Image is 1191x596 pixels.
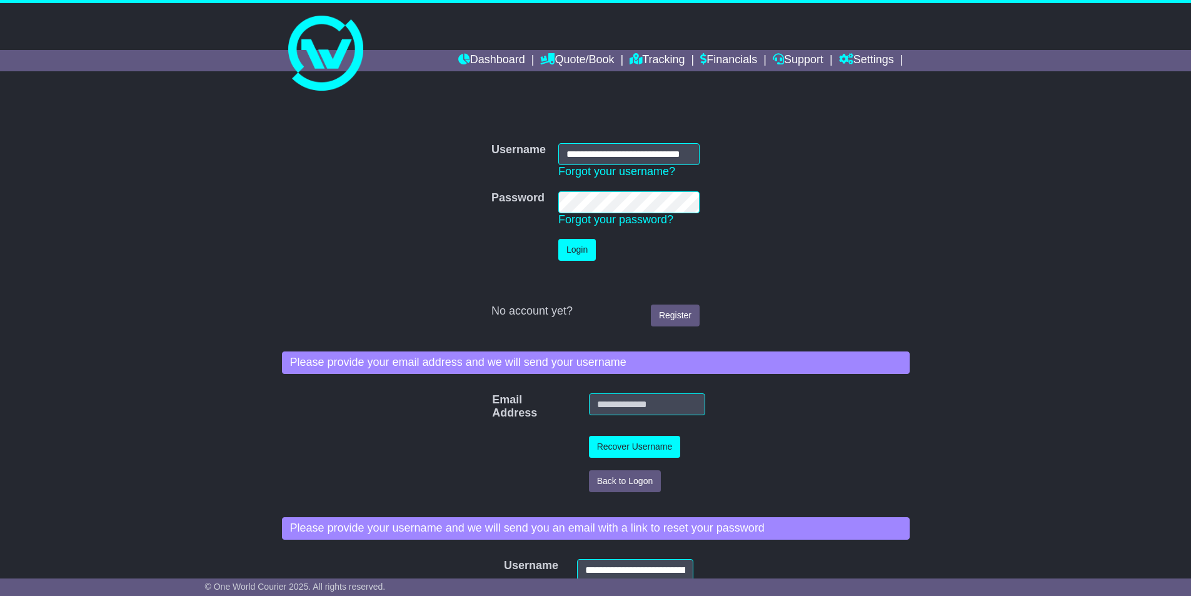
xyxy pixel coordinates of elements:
label: Email Address [486,393,508,420]
a: Support [773,50,823,71]
a: Register [651,305,700,326]
a: Quote/Book [540,50,614,71]
div: Please provide your username and we will send you an email with a link to reset your password [282,517,910,540]
label: Username [498,559,515,573]
label: Username [491,143,546,157]
a: Dashboard [458,50,525,71]
button: Login [558,239,596,261]
a: Forgot your password? [558,213,673,226]
a: Settings [839,50,894,71]
div: Please provide your email address and we will send your username [282,351,910,374]
div: No account yet? [491,305,700,318]
button: Back to Logon [589,470,661,492]
a: Forgot your username? [558,165,675,178]
a: Financials [700,50,757,71]
a: Tracking [630,50,685,71]
button: Recover Username [589,436,681,458]
label: Password [491,191,545,205]
span: © One World Courier 2025. All rights reserved. [205,582,386,592]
